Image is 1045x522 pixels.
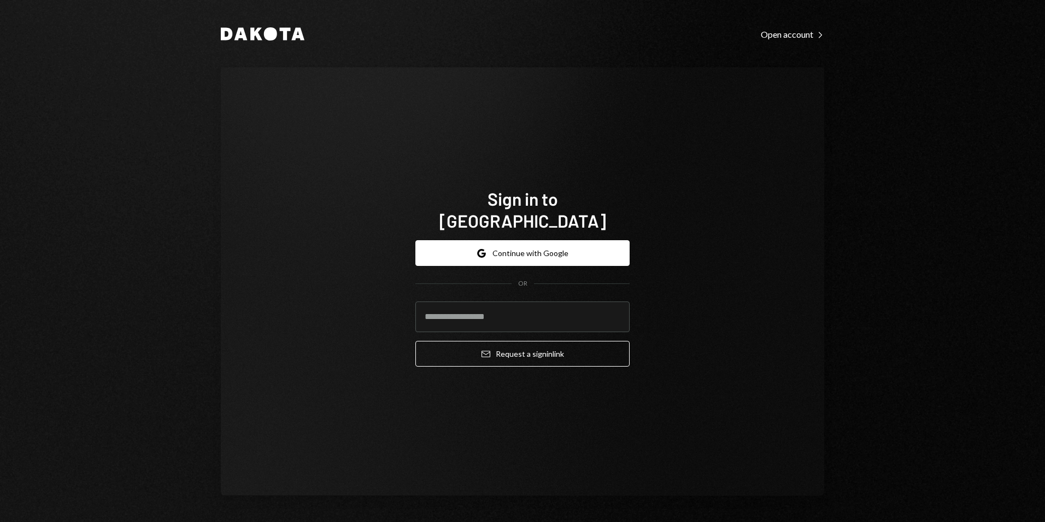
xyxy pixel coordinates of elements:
[415,188,630,231] h1: Sign in to [GEOGRAPHIC_DATA]
[761,29,824,40] div: Open account
[415,341,630,367] button: Request a signinlink
[415,240,630,266] button: Continue with Google
[761,28,824,40] a: Open account
[518,279,527,288] div: OR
